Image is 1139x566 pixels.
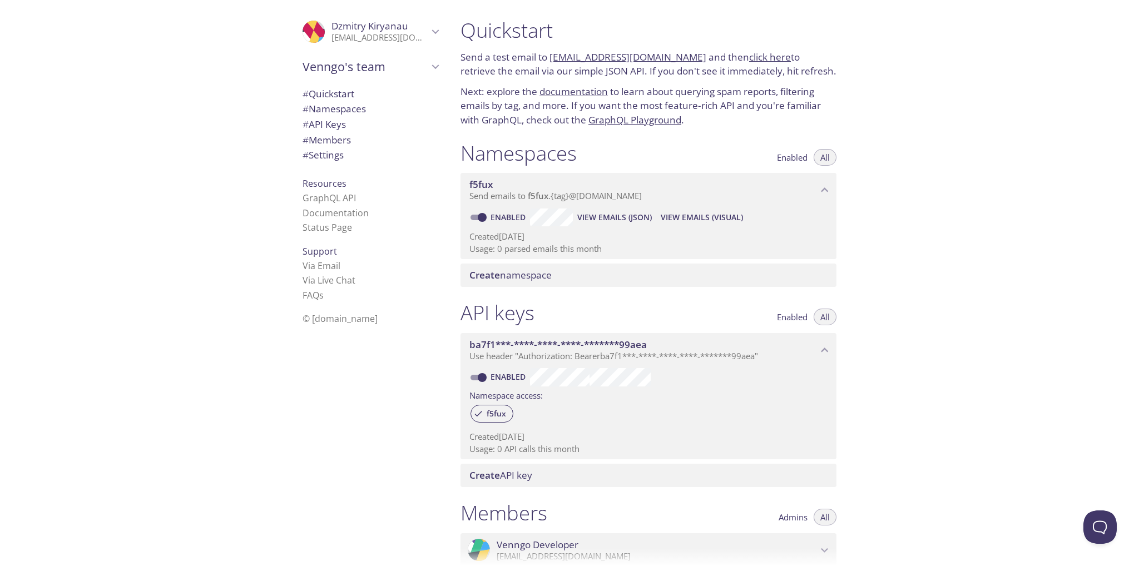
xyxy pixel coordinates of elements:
a: click here [749,51,791,63]
a: FAQ [303,289,324,301]
span: Members [303,133,351,146]
span: # [303,87,309,100]
span: Dzmitry Kiryanau [331,19,408,32]
h1: API keys [460,300,534,325]
span: # [303,148,309,161]
span: Send emails to . {tag} @[DOMAIN_NAME] [469,190,642,201]
div: Members [294,132,447,148]
p: Created [DATE] [469,431,828,443]
h1: Namespaces [460,141,577,166]
a: GraphQL API [303,192,356,204]
p: Created [DATE] [469,231,828,242]
button: View Emails (JSON) [573,208,656,226]
span: API key [469,469,532,481]
span: # [303,133,309,146]
a: [EMAIL_ADDRESS][DOMAIN_NAME] [549,51,706,63]
a: Enabled [489,371,530,382]
button: All [814,309,836,325]
div: Team Settings [294,147,447,163]
p: Usage: 0 API calls this month [469,443,828,455]
div: Create API Key [460,464,836,487]
span: Quickstart [303,87,354,100]
span: # [303,118,309,131]
button: Admins [772,509,814,525]
span: f5fux [528,190,548,201]
div: API Keys [294,117,447,132]
a: Documentation [303,207,369,219]
div: f5fux namespace [460,173,836,207]
span: Create [469,469,500,481]
span: View Emails (JSON) [577,211,652,224]
span: Support [303,245,337,257]
div: Dzmitry Kiryanau [294,13,447,50]
span: Create [469,269,500,281]
span: Resources [303,177,346,190]
span: Namespaces [303,102,366,115]
span: f5fux [480,409,513,419]
div: Create namespace [460,264,836,287]
div: f5fux [471,405,513,423]
span: © [DOMAIN_NAME] [303,312,378,325]
label: Namespace access: [469,386,543,403]
a: Via Live Chat [303,274,355,286]
button: All [814,509,836,525]
a: documentation [539,85,608,98]
div: Quickstart [294,86,447,102]
span: s [319,289,324,301]
span: API Keys [303,118,346,131]
p: Usage: 0 parsed emails this month [469,243,828,255]
p: Send a test email to and then to retrieve the email via our simple JSON API. If you don't see it ... [460,50,836,78]
div: Venngo's team [294,52,447,81]
span: namespace [469,269,552,281]
span: Venngo's team [303,59,428,75]
button: All [814,149,836,166]
iframe: Help Scout Beacon - Open [1083,510,1117,544]
span: # [303,102,309,115]
a: Status Page [303,221,352,234]
button: Enabled [770,149,814,166]
div: Namespaces [294,101,447,117]
button: Enabled [770,309,814,325]
h1: Members [460,500,547,525]
a: Enabled [489,212,530,222]
span: f5fux [469,178,493,191]
p: [EMAIL_ADDRESS][DOMAIN_NAME] [331,32,428,43]
span: Settings [303,148,344,161]
a: GraphQL Playground [588,113,681,126]
button: View Emails (Visual) [656,208,747,226]
h1: Quickstart [460,18,836,43]
span: Venngo Developer [497,539,578,551]
p: Next: explore the to learn about querying spam reports, filtering emails by tag, and more. If you... [460,85,836,127]
span: View Emails (Visual) [661,211,743,224]
a: Via Email [303,260,340,272]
